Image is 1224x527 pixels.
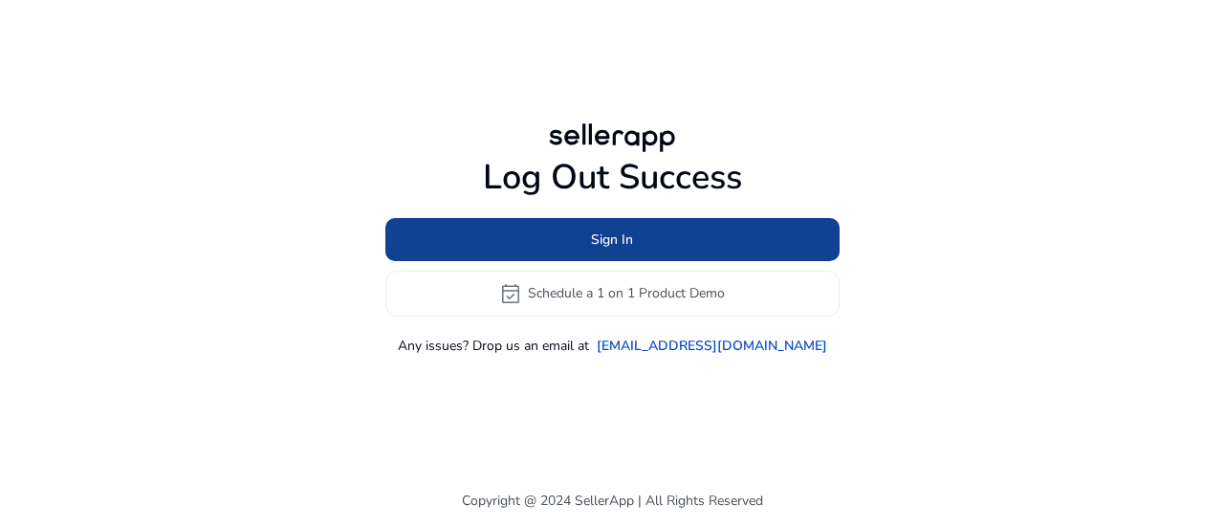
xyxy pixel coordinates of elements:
span: Sign In [591,230,633,250]
a: [EMAIL_ADDRESS][DOMAIN_NAME] [597,336,827,356]
span: event_available [499,282,522,305]
button: event_availableSchedule a 1 on 1 Product Demo [385,271,840,317]
button: Sign In [385,218,840,261]
h1: Log Out Success [385,157,840,198]
p: Any issues? Drop us an email at [398,336,589,356]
